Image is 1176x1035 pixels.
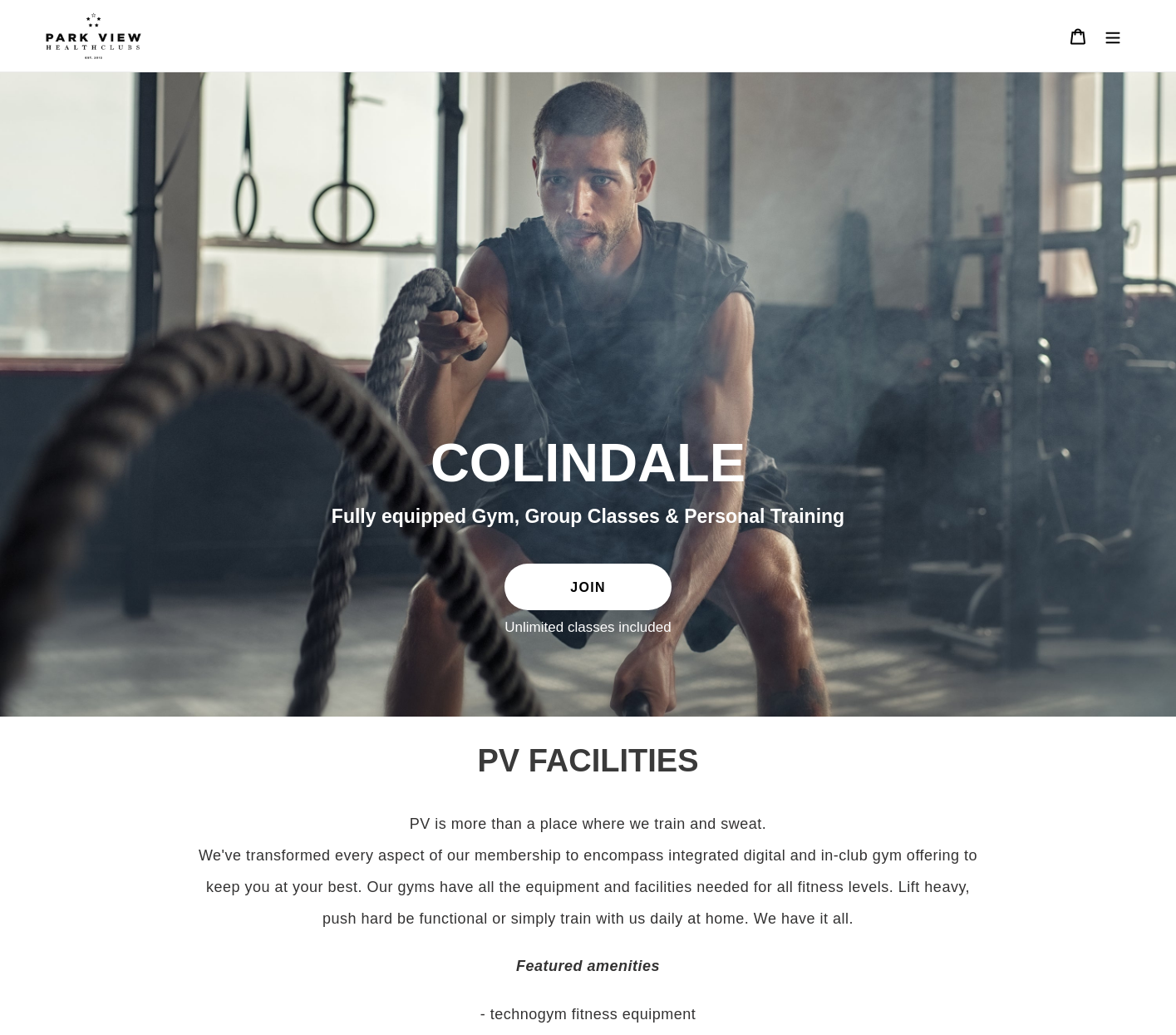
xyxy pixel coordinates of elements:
h2: COLINDALE [135,431,1041,495]
p: - technogym fitness equipment [189,998,987,1030]
span: Fully equipped Gym, Group Classes & Personal Training [332,505,844,527]
a: JOIN [504,564,671,610]
img: Park view health clubs is a gym near you. [46,12,141,59]
h2: PV FACILITIES [135,742,1041,780]
p: PV is more than a place where we train and sweat. We've transformed every aspect of our membershi... [189,808,987,934]
button: Menu [1095,18,1130,54]
label: Unlimited classes included [504,619,671,637]
strong: Featured amenities [516,958,660,974]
